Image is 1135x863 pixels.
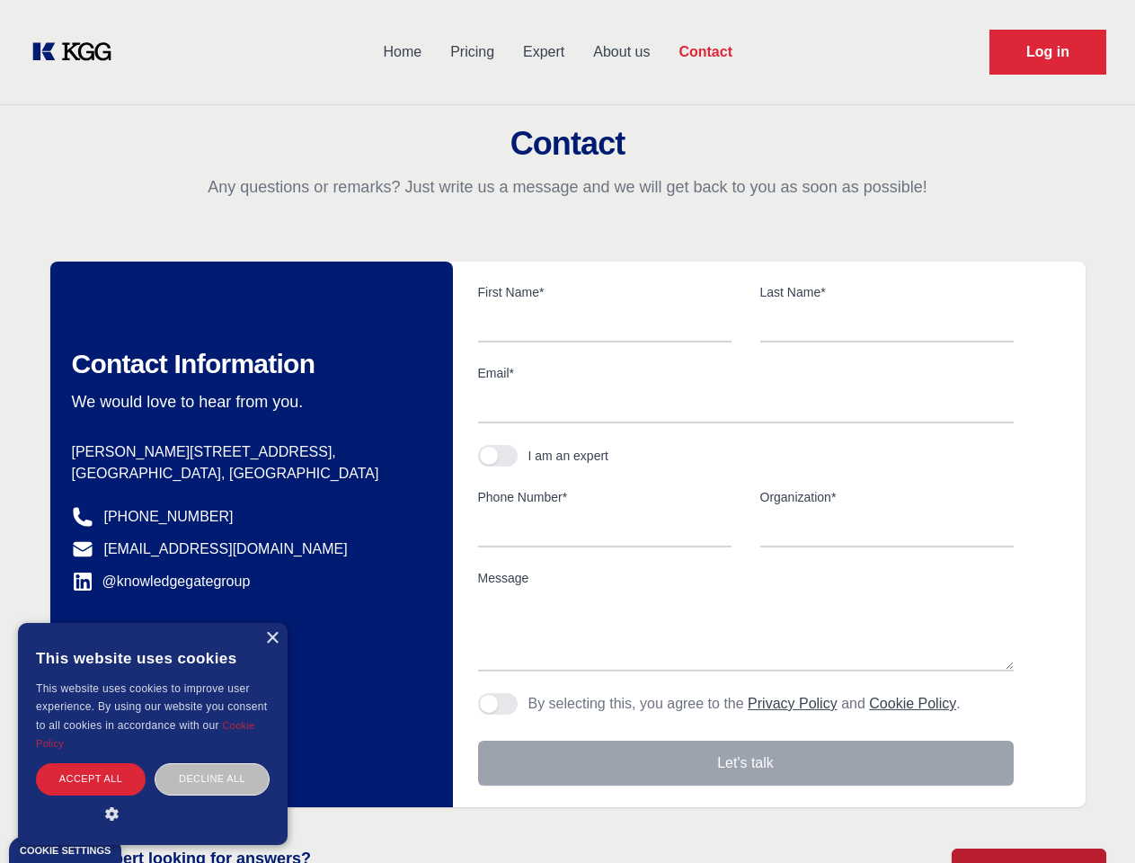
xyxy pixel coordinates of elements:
[104,506,234,528] a: [PHONE_NUMBER]
[104,538,348,560] a: [EMAIL_ADDRESS][DOMAIN_NAME]
[22,126,1113,162] h2: Contact
[36,763,146,795] div: Accept all
[528,447,609,465] div: I am an expert
[760,283,1014,301] label: Last Name*
[579,29,664,76] a: About us
[760,488,1014,506] label: Organization*
[265,632,279,645] div: Close
[748,696,838,711] a: Privacy Policy
[72,571,251,592] a: @knowledgegategroup
[989,30,1106,75] a: Request Demo
[22,176,1113,198] p: Any questions or remarks? Just write us a message and we will get back to you as soon as possible!
[436,29,509,76] a: Pricing
[29,38,126,67] a: KOL Knowledge Platform: Talk to Key External Experts (KEE)
[36,682,267,732] span: This website uses cookies to improve user experience. By using our website you consent to all coo...
[72,348,424,380] h2: Contact Information
[72,463,424,485] p: [GEOGRAPHIC_DATA], [GEOGRAPHIC_DATA]
[72,391,424,413] p: We would love to hear from you.
[509,29,579,76] a: Expert
[664,29,747,76] a: Contact
[36,720,255,749] a: Cookie Policy
[368,29,436,76] a: Home
[36,636,270,680] div: This website uses cookies
[869,696,956,711] a: Cookie Policy
[528,693,961,715] p: By selecting this, you agree to the and .
[1045,777,1135,863] iframe: Chat Widget
[72,441,424,463] p: [PERSON_NAME][STREET_ADDRESS],
[478,741,1014,786] button: Let's talk
[478,364,1014,382] label: Email*
[478,569,1014,587] label: Message
[20,846,111,856] div: Cookie settings
[478,488,732,506] label: Phone Number*
[155,763,270,795] div: Decline all
[478,283,732,301] label: First Name*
